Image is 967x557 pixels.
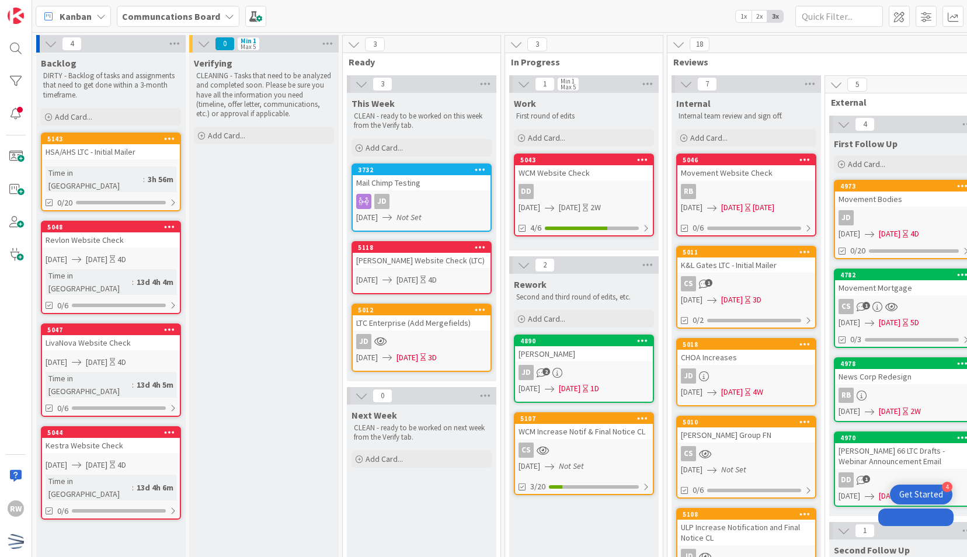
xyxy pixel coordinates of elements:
[839,210,854,225] div: JD
[353,334,491,349] div: JD
[60,9,92,23] span: Kanban
[705,279,712,287] span: 1
[47,135,180,143] div: 5143
[356,211,378,224] span: [DATE]
[353,194,491,209] div: JD
[42,427,180,453] div: 5044Kestra Website Check
[677,247,815,273] div: 5011K&L Gates LTC - Initial Mailer
[8,500,24,517] div: RW
[42,438,180,453] div: Kestra Website Check
[42,134,180,159] div: 5143HSA/AHS LTC - Initial Mailer
[46,269,132,295] div: Time in [GEOGRAPHIC_DATA]
[8,533,24,549] img: avatar
[681,201,702,214] span: [DATE]
[721,464,746,475] i: Not Set
[679,112,814,121] p: Internal team review and sign off.
[515,155,653,180] div: 5043WCM Website Check
[514,335,654,403] a: 4890[PERSON_NAME]JD[DATE][DATE]1D
[681,184,696,199] div: RB
[677,257,815,273] div: K&L Gates LTC - Initial Mailer
[373,389,392,403] span: 0
[721,294,743,306] span: [DATE]
[42,427,180,438] div: 5044
[515,365,653,380] div: JD
[354,423,489,443] p: CLEAN - ready to be worked on next week from the Verify tab.
[676,154,816,236] a: 5046Movement Website CheckRB[DATE][DATE][DATE]0/6
[721,386,743,398] span: [DATE]
[677,184,815,199] div: RB
[942,482,952,492] div: 4
[356,351,378,364] span: [DATE]
[677,339,815,365] div: 5018CHOA Increases
[57,197,72,209] span: 0/20
[839,316,860,329] span: [DATE]
[767,11,783,22] span: 3x
[47,326,180,334] div: 5047
[677,368,815,384] div: JD
[530,481,545,493] span: 3/20
[676,338,816,406] a: 5018CHOA IncreasesJD[DATE][DATE]4W
[41,57,76,69] span: Backlog
[910,405,921,417] div: 2W
[241,38,256,44] div: Min 1
[373,77,392,91] span: 3
[910,316,919,329] div: 5D
[677,339,815,350] div: 5018
[677,165,815,180] div: Movement Website Check
[850,333,861,346] span: 0/3
[677,155,815,180] div: 5046Movement Website Check
[143,173,145,186] span: :
[47,223,180,231] div: 5048
[514,278,547,290] span: Rework
[41,323,181,417] a: 5047LivaNova Website Check[DATE][DATE]4DTime in [GEOGRAPHIC_DATA]:13d 4h 5m0/6
[514,412,654,495] a: 5107WCM Increase Notif & Final Notice CLCS[DATE]Not Set3/20
[354,112,489,131] p: CLEAN - ready to be worked on this week from the Verify tab.
[349,56,486,68] span: Ready
[353,242,491,268] div: 5118[PERSON_NAME] Website Check (LTC)
[241,44,256,50] div: Max 5
[753,386,763,398] div: 4W
[515,413,653,424] div: 5107
[690,133,728,143] span: Add Card...
[46,166,143,192] div: Time in [GEOGRAPHIC_DATA]
[42,144,180,159] div: HSA/AHS LTC - Initial Mailer
[681,446,696,461] div: CS
[352,241,492,294] a: 5118[PERSON_NAME] Website Check (LTC)[DATE][DATE]4D
[681,276,696,291] div: CS
[677,350,815,365] div: CHOA Increases
[519,184,534,199] div: DD
[677,520,815,545] div: ULP Increase Notification and Final Notice CL
[910,228,919,240] div: 4D
[43,71,179,100] p: DIRTY - Backlog of tasks and assignments that need to get done within a 3-month timeframe.
[353,165,491,190] div: 3732Mail Chimp Testing
[57,402,68,415] span: 0/6
[42,335,180,350] div: LivaNova Website Check
[753,294,761,306] div: 3D
[681,464,702,476] span: [DATE]
[515,443,653,458] div: CS
[42,232,180,248] div: Revlon Website Check
[353,315,491,330] div: LTC Enterprise (Add Mergefields)
[515,424,653,439] div: WCM Increase Notif & Final Notice CL
[47,429,180,437] div: 5044
[683,156,815,164] div: 5046
[366,142,403,153] span: Add Card...
[515,165,653,180] div: WCM Website Check
[514,154,654,236] a: 5043WCM Website CheckDD[DATE][DATE]2W4/6
[396,351,418,364] span: [DATE]
[396,212,422,222] i: Not Set
[520,337,653,345] div: 4890
[795,6,883,27] input: Quick Filter...
[396,274,418,286] span: [DATE]
[681,294,702,306] span: [DATE]
[208,130,245,141] span: Add Card...
[839,405,860,417] span: [DATE]
[519,460,540,472] span: [DATE]
[519,365,534,380] div: JD
[527,37,547,51] span: 3
[530,222,541,234] span: 4/6
[519,201,540,214] span: [DATE]
[879,316,900,329] span: [DATE]
[683,340,815,349] div: 5018
[428,274,437,286] div: 4D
